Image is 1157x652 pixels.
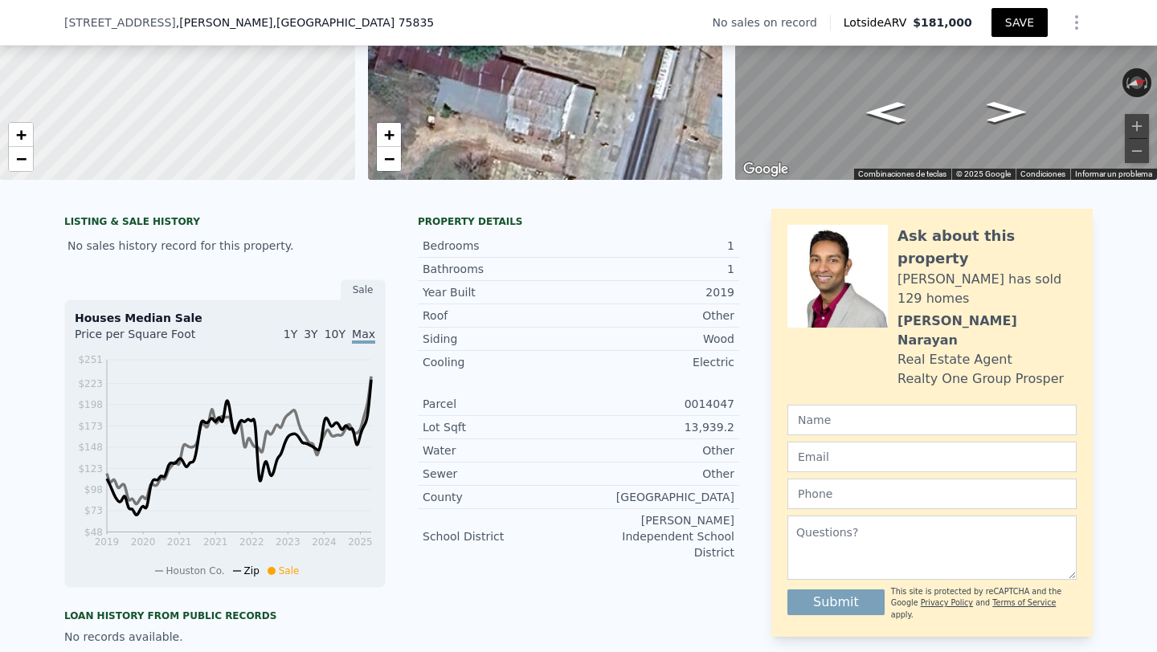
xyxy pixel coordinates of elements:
[352,328,375,344] span: Max
[713,14,830,31] div: No sales on record
[176,14,434,31] span: , [PERSON_NAME]
[284,328,297,340] span: 1Y
[131,536,156,548] tspan: 2020
[64,609,386,622] div: Loan history from public records
[423,238,578,254] div: Bedrooms
[787,442,1077,472] input: Email
[273,16,435,29] span: , [GEOGRAPHIC_DATA] 75835
[341,279,386,300] div: Sale
[891,586,1077,621] div: This site is protected by reCAPTCHA and the Google and apply.
[1020,169,1065,178] a: Condiciones (se abre en una nueva pestaña)
[78,354,103,365] tspan: $251
[377,147,401,171] a: Zoom out
[1125,114,1149,138] button: Acercar
[578,442,734,458] div: Other
[423,261,578,277] div: Bathrooms
[423,489,578,505] div: County
[64,629,386,645] div: No records available.
[78,399,103,410] tspan: $198
[383,124,394,145] span: +
[203,536,228,548] tspan: 2021
[578,512,734,560] div: [PERSON_NAME] Independent School District
[991,8,1048,37] button: SAVE
[244,565,260,577] span: Zip
[304,328,317,340] span: 3Y
[1143,68,1152,97] button: Rotar en el sentido de las manecillas del reloj
[279,565,300,577] span: Sale
[1075,169,1152,178] a: Informar un problema
[921,598,973,607] a: Privacy Policy
[383,149,394,169] span: −
[897,350,1012,369] div: Real Estate Agent
[858,169,946,180] button: Combinaciones de teclas
[1122,68,1131,97] button: Rotar en sentido antihorario
[75,326,225,352] div: Price per Square Foot
[166,565,225,577] span: Houston Co.
[95,536,120,548] tspan: 2019
[78,421,103,432] tspan: $173
[578,308,734,324] div: Other
[423,284,578,300] div: Year Built
[325,328,345,340] span: 10Y
[16,124,27,145] span: +
[423,419,578,435] div: Lot Sqft
[578,419,734,435] div: 13,939.2
[739,159,792,180] a: Abrir esta área en Google Maps (se abre en una ventana nueva)
[992,598,1056,607] a: Terms of Service
[78,442,103,453] tspan: $148
[897,369,1064,389] div: Realty One Group Prosper
[787,589,885,615] button: Submit
[787,479,1077,509] input: Phone
[578,466,734,482] div: Other
[897,270,1077,308] div: [PERSON_NAME] has sold 129 homes
[348,536,373,548] tspan: 2025
[239,536,264,548] tspan: 2022
[578,238,734,254] div: 1
[897,312,1077,350] div: [PERSON_NAME] Narayan
[276,536,300,548] tspan: 2023
[423,466,578,482] div: Sewer
[844,14,913,31] span: Lotside ARV
[578,331,734,347] div: Wood
[578,396,734,412] div: 0014047
[84,505,103,516] tspan: $73
[64,215,386,231] div: LISTING & SALE HISTORY
[312,536,337,548] tspan: 2024
[578,284,734,300] div: 2019
[1125,139,1149,163] button: Alejar
[84,484,103,495] tspan: $98
[78,463,103,475] tspan: $123
[578,261,734,277] div: 1
[377,123,401,147] a: Zoom in
[578,489,734,505] div: [GEOGRAPHIC_DATA]
[423,354,578,370] div: Cooling
[418,215,739,228] div: Property details
[423,308,578,324] div: Roof
[1061,6,1093,39] button: Show Options
[423,442,578,458] div: Water
[913,16,972,29] span: $181,000
[64,231,386,260] div: No sales history record for this property.
[423,396,578,412] div: Parcel
[78,378,103,389] tspan: $223
[75,310,375,326] div: Houses Median Sale
[787,405,1077,435] input: Name
[423,331,578,347] div: Siding
[578,354,734,370] div: Electric
[9,147,33,171] a: Zoom out
[1122,73,1153,92] button: Restablecer la vista
[423,528,578,544] div: School District
[9,123,33,147] a: Zoom in
[897,225,1077,270] div: Ask about this property
[64,14,176,31] span: [STREET_ADDRESS]
[739,159,792,180] img: Google
[849,97,922,128] path: Ir al sur, TX-19
[970,96,1044,127] path: Ir al norte, TX-19
[84,527,103,538] tspan: $48
[16,149,27,169] span: −
[956,169,1011,178] span: © 2025 Google
[167,536,192,548] tspan: 2021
